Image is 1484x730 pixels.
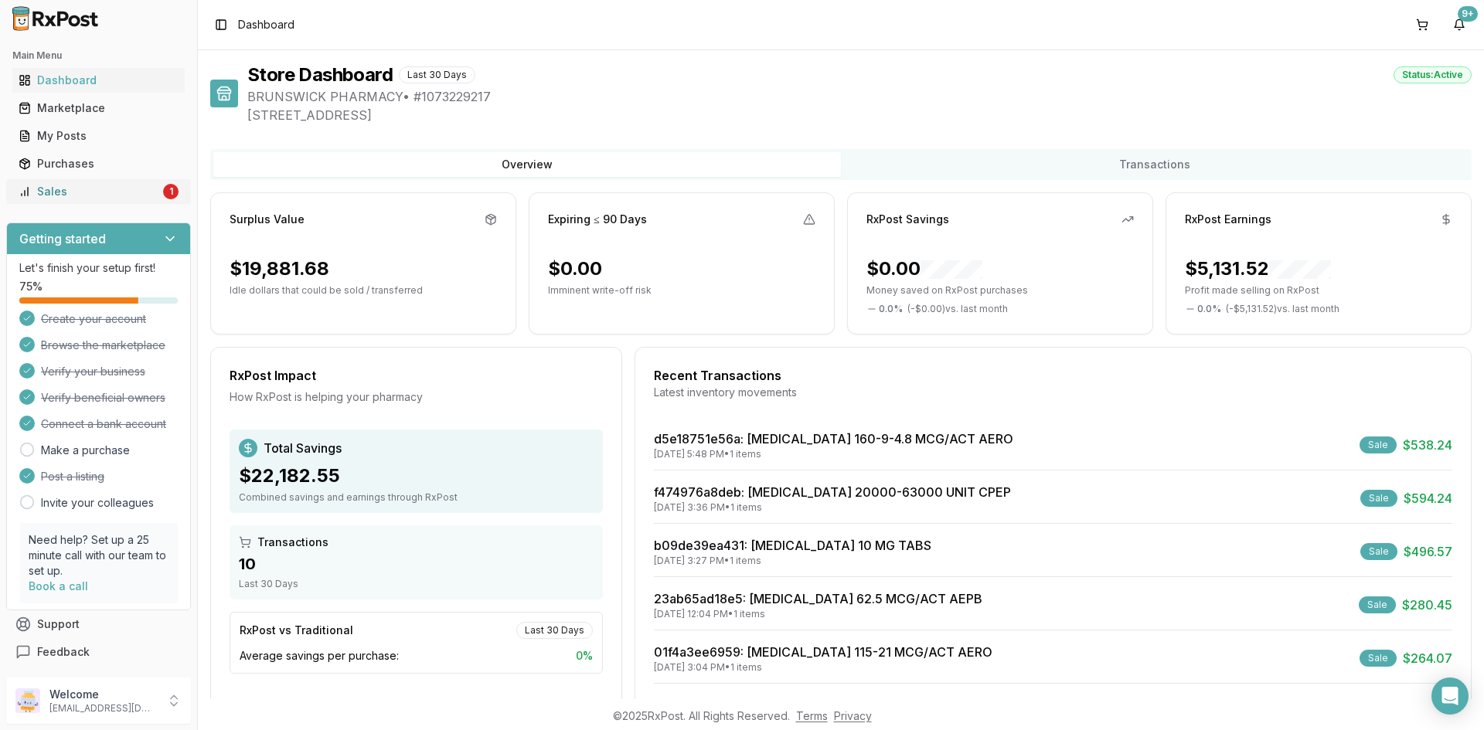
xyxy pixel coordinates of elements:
[548,256,602,281] div: $0.00
[15,688,40,713] img: User avatar
[654,484,1011,500] a: f474976a8deb: [MEDICAL_DATA] 20000-63000 UNIT CPEP
[6,151,191,176] button: Purchases
[12,178,185,205] a: Sales1
[866,284,1134,297] p: Money saved on RxPost purchases
[1394,66,1472,83] div: Status: Active
[41,495,154,511] a: Invite your colleagues
[230,212,305,227] div: Surplus Value
[548,212,647,227] div: Expiring ≤ 90 Days
[19,279,43,294] span: 75 %
[1360,490,1397,507] div: Sale
[796,709,828,722] a: Terms
[238,17,294,32] span: Dashboard
[879,303,903,315] span: 0.0 %
[548,284,815,297] p: Imminent write-off risk
[19,73,179,88] div: Dashboard
[1431,677,1469,715] div: Open Intercom Messenger
[163,184,179,199] div: 1
[230,366,603,385] div: RxPost Impact
[1360,436,1397,453] div: Sale
[654,385,1452,400] div: Latest inventory movements
[41,390,165,406] span: Verify beneficial owners
[230,389,603,405] div: How RxPost is helping your pharmacy
[516,622,593,639] div: Last 30 Days
[1185,284,1452,297] p: Profit made selling on RxPost
[41,443,130,458] a: Make a purchase
[19,128,179,144] div: My Posts
[1404,542,1452,561] span: $496.57
[19,100,179,116] div: Marketplace
[1360,650,1397,667] div: Sale
[239,578,594,590] div: Last 30 Days
[1359,596,1396,613] div: Sale
[654,644,992,660] a: 01f4a3ee6959: [MEDICAL_DATA] 115-21 MCG/ACT AERO
[1403,436,1452,454] span: $538.24
[866,256,982,281] div: $0.00
[399,66,475,83] div: Last 30 Days
[654,608,982,620] div: [DATE] 12:04 PM • 1 items
[19,260,178,276] p: Let's finish your setup first!
[12,66,185,94] a: Dashboard
[230,284,497,297] p: Idle dollars that could be sold / transferred
[264,439,342,457] span: Total Savings
[12,49,185,62] h2: Main Menu
[41,364,145,379] span: Verify your business
[19,229,106,248] h3: Getting started
[239,491,594,504] div: Combined savings and earnings through RxPost
[1185,256,1331,281] div: $5,131.52
[12,150,185,178] a: Purchases
[240,623,353,638] div: RxPost vs Traditional
[576,648,593,664] span: 0 %
[41,469,104,484] span: Post a listing
[1447,12,1472,37] button: 9+
[6,610,191,638] button: Support
[230,256,329,281] div: $19,881.68
[1458,6,1478,22] div: 9+
[654,366,1452,385] div: Recent Transactions
[6,96,191,121] button: Marketplace
[19,156,179,171] div: Purchases
[213,152,841,177] button: Overview
[841,152,1469,177] button: Transactions
[654,431,1013,446] a: d5e18751e56a: [MEDICAL_DATA] 160-9-4.8 MCG/ACT AERO
[1360,543,1397,560] div: Sale
[654,501,1011,514] div: [DATE] 3:36 PM • 1 items
[654,448,1013,460] div: [DATE] 5:48 PM • 1 items
[1185,212,1271,227] div: RxPost Earnings
[654,555,931,567] div: [DATE] 3:27 PM • 1 items
[257,535,328,550] span: Transactions
[41,338,165,353] span: Browse the marketplace
[6,638,191,666] button: Feedback
[19,184,160,199] div: Sales
[1226,303,1339,315] span: ( - $5,131.52 ) vs. last month
[6,179,191,204] button: Sales1
[654,591,982,606] a: 23ab65ad18e5: [MEDICAL_DATA] 62.5 MCG/ACT AEPB
[49,702,157,715] p: [EMAIL_ADDRESS][DOMAIN_NAME]
[834,709,872,722] a: Privacy
[247,63,393,87] h1: Store Dashboard
[654,538,931,553] a: b09de39ea431: [MEDICAL_DATA] 10 MG TABS
[29,579,88,592] a: Book a call
[6,68,191,93] button: Dashboard
[37,644,90,660] span: Feedback
[239,463,594,488] div: $22,182.55
[1403,649,1452,667] span: $264.07
[41,416,166,432] span: Connect a bank account
[247,106,1472,124] span: [STREET_ADDRESS]
[41,311,146,327] span: Create your account
[1197,303,1221,315] span: 0.0 %
[239,553,594,575] div: 10
[6,6,105,31] img: RxPost Logo
[6,124,191,148] button: My Posts
[1404,489,1452,508] span: $594.24
[247,87,1472,106] span: BRUNSWICK PHARMACY • # 1073229217
[240,648,399,664] span: Average savings per purchase:
[29,532,168,579] p: Need help? Set up a 25 minute call with our team to set up.
[238,17,294,32] nav: breadcrumb
[654,661,992,674] div: [DATE] 3:04 PM • 1 items
[907,303,1008,315] span: ( - $0.00 ) vs. last month
[12,122,185,150] a: My Posts
[866,212,949,227] div: RxPost Savings
[49,687,157,702] p: Welcome
[1402,596,1452,614] span: $280.45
